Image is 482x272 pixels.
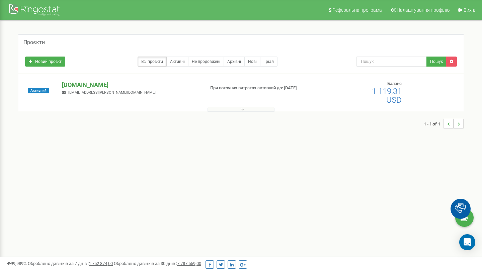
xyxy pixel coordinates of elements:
span: Активний [28,88,49,93]
a: Новий проєкт [25,57,65,67]
u: 7 787 559,00 [177,261,201,266]
span: Вихід [464,7,475,13]
span: Оброблено дзвінків за 30 днів : [114,261,201,266]
span: [EMAIL_ADDRESS][PERSON_NAME][DOMAIN_NAME] [68,90,156,95]
button: Пошук [426,57,447,67]
span: Баланс [387,81,402,86]
a: Активні [166,57,188,67]
span: 1 - 1 of 1 [424,119,444,129]
span: Реферальна програма [332,7,382,13]
input: Пошук [356,57,427,67]
a: Нові [244,57,260,67]
span: Оброблено дзвінків за 7 днів : [28,261,113,266]
span: 1 119,31 USD [372,87,402,105]
u: 1 752 874,00 [89,261,113,266]
nav: ... [424,112,464,135]
a: Всі проєкти [138,57,167,67]
a: Архівні [224,57,245,67]
a: Не продовжені [188,57,224,67]
p: При поточних витратах активний до: [DATE] [210,85,311,91]
p: [DOMAIN_NAME] [62,81,199,89]
span: 99,989% [7,261,27,266]
a: Тріал [260,57,277,67]
span: Налаштування профілю [397,7,450,13]
h5: Проєкти [23,39,45,46]
div: Open Intercom Messenger [459,234,475,250]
